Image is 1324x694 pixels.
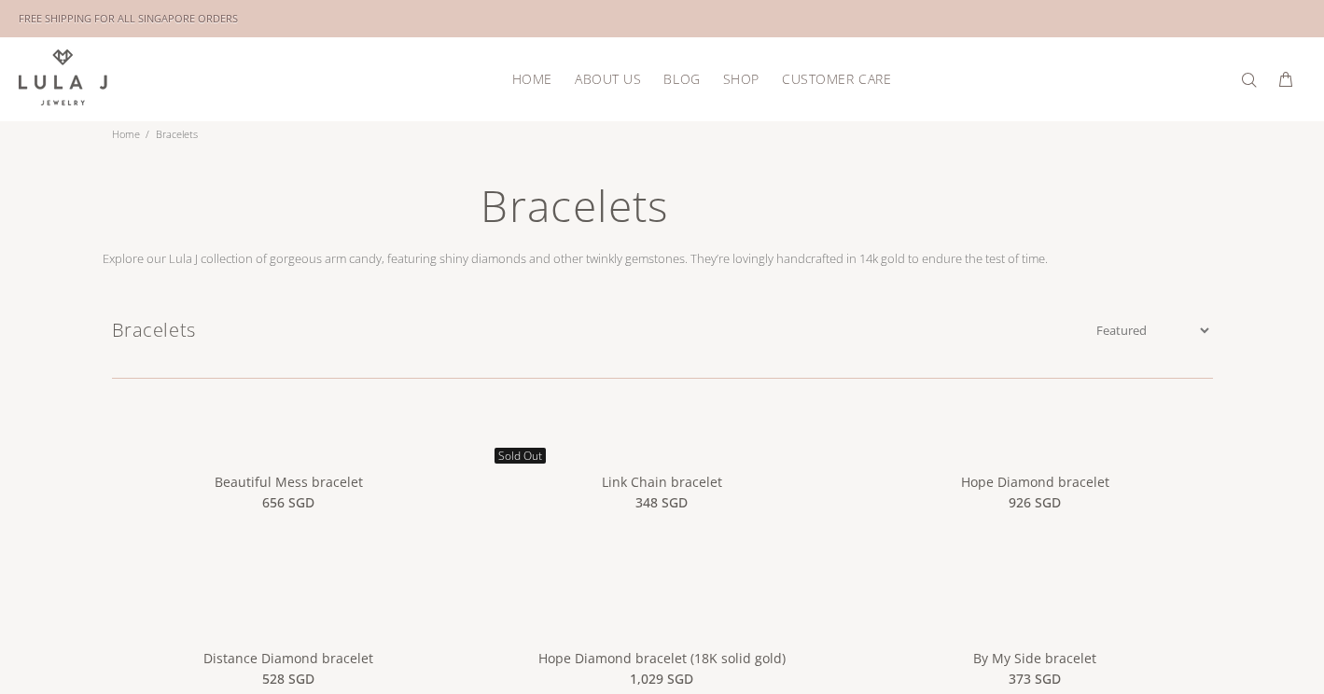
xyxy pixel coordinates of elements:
span: About Us [575,72,641,86]
a: Beautiful Mess bracelet [112,439,467,456]
span: 656 SGD [262,493,314,513]
span: HOME [512,72,552,86]
a: Distance Diamond bracelet [203,649,373,667]
a: Hope Diamond bracelet (18K solid gold) [538,649,786,667]
a: By My Side bracelet [973,649,1096,667]
a: Link Chain bracelet Sold Out [484,439,839,456]
a: Beautiful Mess bracelet [215,473,363,491]
a: Shop [712,64,771,93]
h1: Bracelets [112,316,1093,344]
span: 528 SGD [262,669,314,689]
span: Shop [723,72,760,86]
li: Bracelets [146,121,203,147]
span: Blog [663,72,700,86]
a: HOME [501,64,564,93]
a: Customer Care [771,64,891,93]
a: Distance Diamond bracelet [112,616,467,632]
a: Hope Diamond bracelet (18K solid gold) [484,616,839,632]
div: Explore our Lula J collection of gorgeous arm candy, featuring shiny diamonds and other twinkly g... [103,177,1048,268]
a: About Us [564,64,652,93]
span: 348 SGD [635,493,688,513]
div: FREE SHIPPING FOR ALL SINGAPORE ORDERS [19,8,238,29]
span: Customer Care [782,72,891,86]
a: Hope Diamond bracelet [961,473,1109,491]
h1: Bracelets [103,177,1048,249]
span: 373 SGD [1009,669,1061,689]
a: By My Side bracelet [857,616,1212,632]
span: 926 SGD [1009,493,1061,513]
span: Sold Out [495,448,546,464]
span: 1,029 SGD [630,669,693,689]
a: Blog [652,64,711,93]
a: Home [112,127,140,141]
a: Hope Diamond bracelet [857,439,1212,456]
a: Link Chain bracelet [602,473,722,491]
